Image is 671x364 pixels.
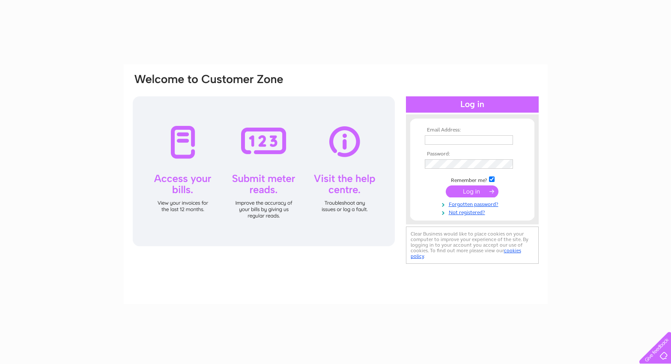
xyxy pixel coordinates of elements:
[425,208,522,216] a: Not registered?
[406,227,539,264] div: Clear Business would like to place cookies on your computer to improve your experience of the sit...
[423,127,522,133] th: Email Address:
[423,151,522,157] th: Password:
[423,175,522,184] td: Remember me?
[411,248,521,259] a: cookies policy
[425,200,522,208] a: Forgotten password?
[446,185,498,197] input: Submit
